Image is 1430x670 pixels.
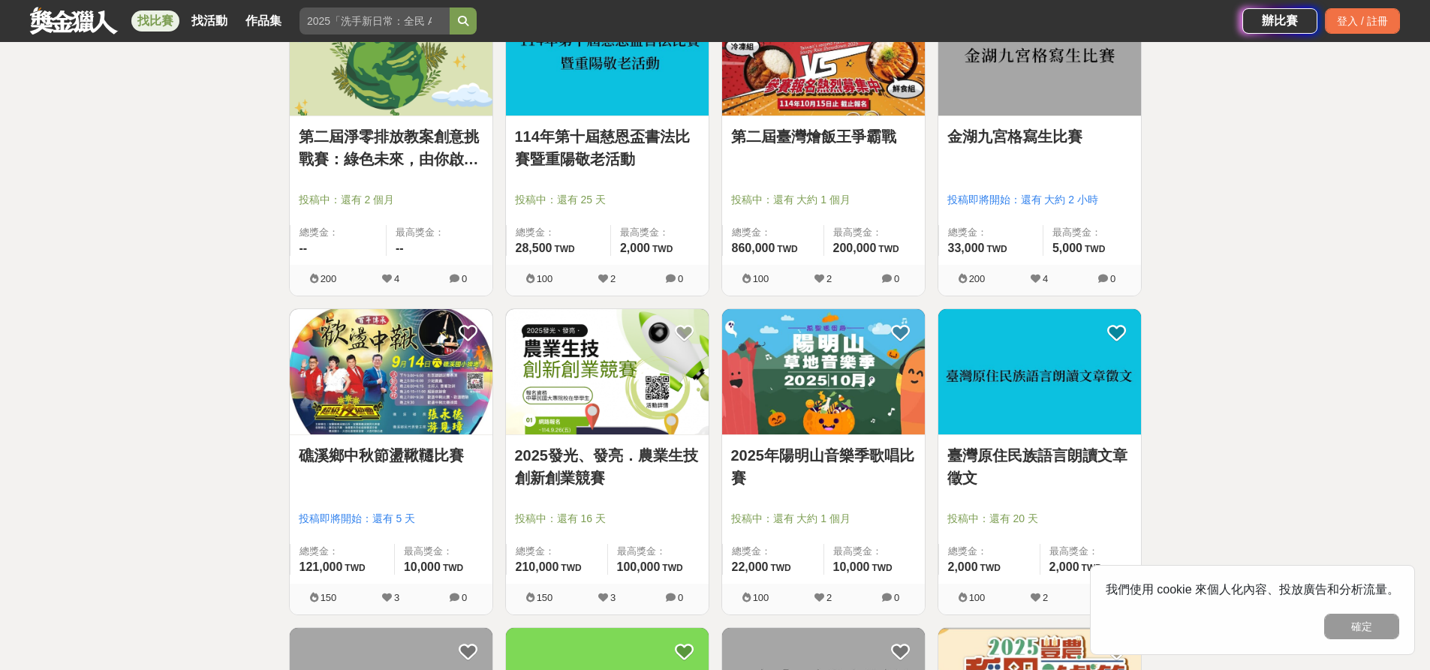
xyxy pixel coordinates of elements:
a: 找活動 [185,11,233,32]
span: 0 [678,592,683,603]
span: 0 [894,273,899,284]
span: 2,000 [1049,560,1079,573]
a: 第二屆臺灣燴飯王爭霸戰 [731,125,916,148]
span: 投稿即將開始：還有 大約 2 小時 [947,192,1132,208]
span: 33,000 [948,242,985,254]
a: 作品集 [239,11,288,32]
span: 28,500 [516,242,552,254]
span: TWD [554,244,574,254]
a: 臺灣原住民族語言朗讀文章徵文 [947,444,1132,489]
a: 2025發光、發亮．農業生技創新創業競賽 [515,444,700,489]
a: 辦比賽 [1242,8,1317,34]
span: 總獎金： [948,225,1034,240]
span: 3 [394,592,399,603]
span: TWD [652,244,673,254]
span: 最高獎金： [404,544,483,559]
span: 投稿中：還有 大約 1 個月 [731,192,916,208]
span: 2 [826,273,832,284]
span: 3 [610,592,616,603]
span: 總獎金： [300,225,378,240]
span: 2 [1043,592,1048,603]
img: Cover Image [938,309,1141,434]
span: 4 [394,273,399,284]
span: 100,000 [617,560,661,573]
span: 投稿中：還有 16 天 [515,511,700,527]
a: 找比賽 [131,11,179,32]
img: Cover Image [722,309,925,434]
span: 0 [462,592,467,603]
span: 0 [894,592,899,603]
a: 礁溪鄉中秋節盪鞦韆比賽 [299,444,483,467]
span: -- [396,242,404,254]
span: TWD [878,244,899,254]
div: 登入 / 註冊 [1325,8,1400,34]
span: 0 [678,273,683,284]
button: 確定 [1324,614,1399,639]
span: 總獎金： [516,225,601,240]
span: 最高獎金： [396,225,483,240]
span: TWD [443,563,463,573]
span: TWD [561,563,581,573]
span: 總獎金： [300,544,385,559]
span: 最高獎金： [1049,544,1132,559]
span: 總獎金： [732,544,814,559]
span: 210,000 [516,560,559,573]
span: 最高獎金： [1052,225,1132,240]
span: 總獎金： [516,544,598,559]
span: 100 [537,273,553,284]
span: 10,000 [404,560,441,573]
span: 我們使用 cookie 來個人化內容、投放廣告和分析流量。 [1106,583,1399,596]
span: TWD [662,563,682,573]
span: 投稿中：還有 25 天 [515,192,700,208]
span: 最高獎金： [617,544,700,559]
a: 第二屆淨零排放教案創意挑戰賽：綠色未來，由你啟動！ [299,125,483,170]
span: TWD [986,244,1007,254]
span: 總獎金： [732,225,814,240]
span: 2,000 [948,560,978,573]
span: 投稿即將開始：還有 5 天 [299,511,483,527]
span: 4 [1043,273,1048,284]
input: 2025「洗手新日常：全民 ALL IN」洗手歌全台徵選 [300,8,450,35]
a: 金湖九宮格寫生比賽 [947,125,1132,148]
span: TWD [980,563,1001,573]
span: TWD [345,563,365,573]
span: 5,000 [1052,242,1082,254]
span: 150 [537,592,553,603]
span: TWD [1082,563,1102,573]
span: 2 [826,592,832,603]
span: 121,000 [300,560,343,573]
span: 投稿中：還有 大約 1 個月 [731,511,916,527]
a: 114年第十屆慈恩盃書法比賽暨重陽敬老活動 [515,125,700,170]
span: 0 [1110,273,1115,284]
span: 100 [753,592,769,603]
span: 最高獎金： [833,225,916,240]
a: 2025年陽明山音樂季歌唱比賽 [731,444,916,489]
span: 2 [610,273,616,284]
span: 投稿中：還有 2 個月 [299,192,483,208]
span: 200 [969,273,986,284]
span: TWD [872,563,892,573]
span: 860,000 [732,242,775,254]
span: 10,000 [833,560,870,573]
span: TWD [770,563,790,573]
img: Cover Image [506,309,709,434]
span: TWD [1085,244,1105,254]
span: 22,000 [732,560,769,573]
span: 最高獎金： [833,544,916,559]
span: 最高獎金： [620,225,700,240]
span: -- [300,242,308,254]
span: TWD [777,244,797,254]
img: Cover Image [290,309,492,434]
span: 200 [321,273,337,284]
span: 2,000 [620,242,650,254]
span: 100 [969,592,986,603]
span: 總獎金： [948,544,1031,559]
span: 0 [462,273,467,284]
span: 200,000 [833,242,877,254]
span: 150 [321,592,337,603]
